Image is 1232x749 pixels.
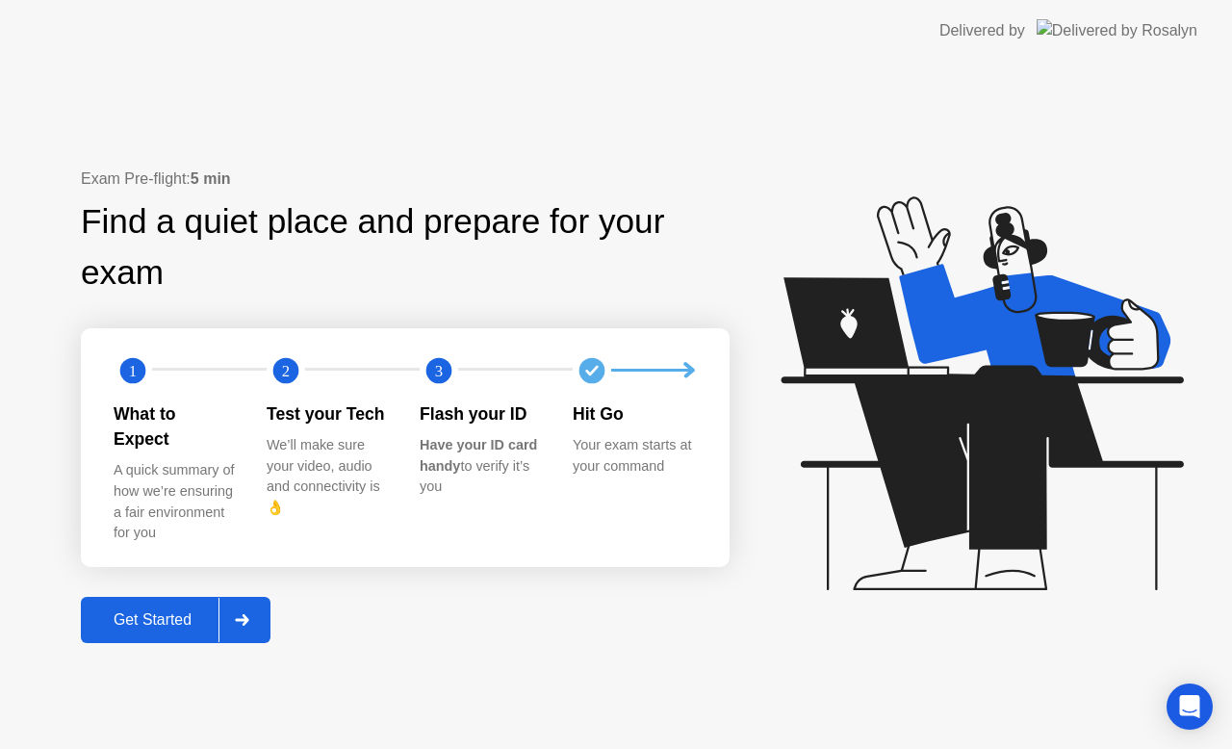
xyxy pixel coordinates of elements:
text: 2 [282,361,290,379]
div: Open Intercom Messenger [1167,684,1213,730]
div: Hit Go [573,401,695,426]
div: Get Started [87,611,218,629]
div: to verify it’s you [420,435,542,498]
b: Have your ID card handy [420,437,537,474]
button: Get Started [81,597,270,643]
b: 5 min [191,170,231,187]
div: A quick summary of how we’re ensuring a fair environment for you [114,460,236,543]
text: 3 [435,361,443,379]
div: Find a quiet place and prepare for your exam [81,196,730,298]
div: Your exam starts at your command [573,435,695,477]
div: We’ll make sure your video, audio and connectivity is 👌 [267,435,389,518]
div: Exam Pre-flight: [81,168,730,191]
div: What to Expect [114,401,236,452]
text: 1 [129,361,137,379]
div: Test your Tech [267,401,389,426]
div: Delivered by [939,19,1025,42]
img: Delivered by Rosalyn [1037,19,1197,41]
div: Flash your ID [420,401,542,426]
